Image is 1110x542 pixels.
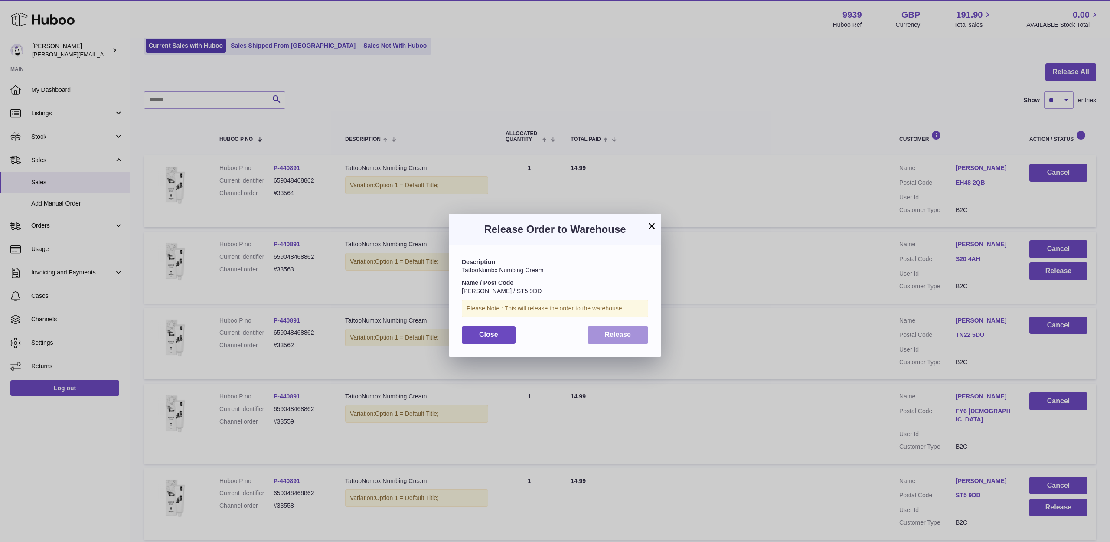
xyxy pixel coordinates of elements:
[479,331,498,338] span: Close
[605,331,631,338] span: Release
[588,326,649,344] button: Release
[462,267,543,274] span: TattooNumbx Numbing Cream
[462,222,648,236] h3: Release Order to Warehouse
[462,326,516,344] button: Close
[462,287,542,294] span: [PERSON_NAME] / ST5 9DD
[462,279,513,286] strong: Name / Post Code
[646,221,657,231] button: ×
[462,258,495,265] strong: Description
[462,300,648,317] div: Please Note : This will release the order to the warehouse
